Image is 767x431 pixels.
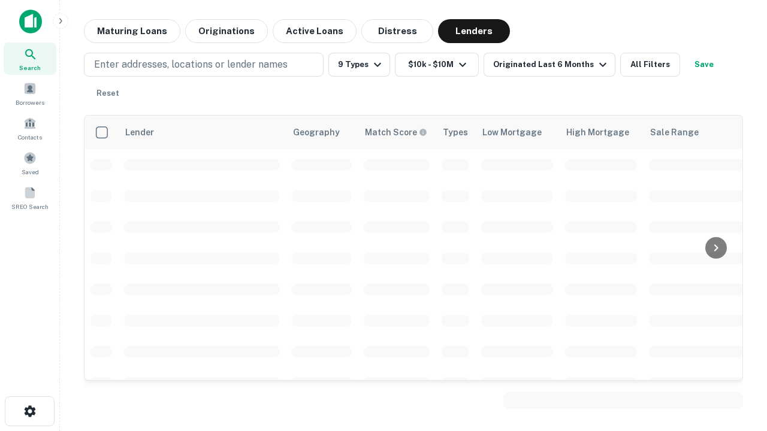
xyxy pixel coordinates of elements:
button: 9 Types [328,53,390,77]
div: Capitalize uses an advanced AI algorithm to match your search with the best lender. The match sco... [365,126,427,139]
div: Low Mortgage [482,125,542,139]
a: SREO Search [4,181,56,214]
span: Search [19,63,41,72]
span: Borrowers [16,98,44,107]
button: Enter addresses, locations or lender names [84,53,324,77]
button: All Filters [620,53,680,77]
a: Saved [4,147,56,179]
a: Search [4,43,56,75]
span: Contacts [18,132,42,142]
button: Distress [361,19,433,43]
div: Types [443,125,468,139]
th: Geography [286,116,358,149]
img: capitalize-icon.png [19,10,42,34]
th: Low Mortgage [475,116,559,149]
a: Borrowers [4,77,56,110]
button: Save your search to get updates of matches that match your search criteria. [685,53,723,77]
div: Originated Last 6 Months [493,57,610,72]
span: Saved [22,167,39,177]
th: Lender [118,116,286,149]
div: High Mortgage [566,125,629,139]
h6: Match Score [365,126,425,139]
button: Reset [89,81,127,105]
button: Originated Last 6 Months [484,53,615,77]
div: Sale Range [650,125,699,139]
th: Capitalize uses an advanced AI algorithm to match your search with the best lender. The match sco... [358,116,436,149]
button: Lenders [438,19,510,43]
iframe: Chat Widget [707,335,767,393]
button: $10k - $10M [395,53,479,77]
div: Geography [293,125,340,139]
button: Originations [185,19,268,43]
button: Active Loans [273,19,357,43]
div: Lender [125,125,154,139]
th: Types [436,116,475,149]
a: Contacts [4,112,56,144]
button: Maturing Loans [84,19,180,43]
span: SREO Search [11,202,49,211]
p: Enter addresses, locations or lender names [94,57,288,72]
th: High Mortgage [559,116,643,149]
th: Sale Range [643,116,751,149]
